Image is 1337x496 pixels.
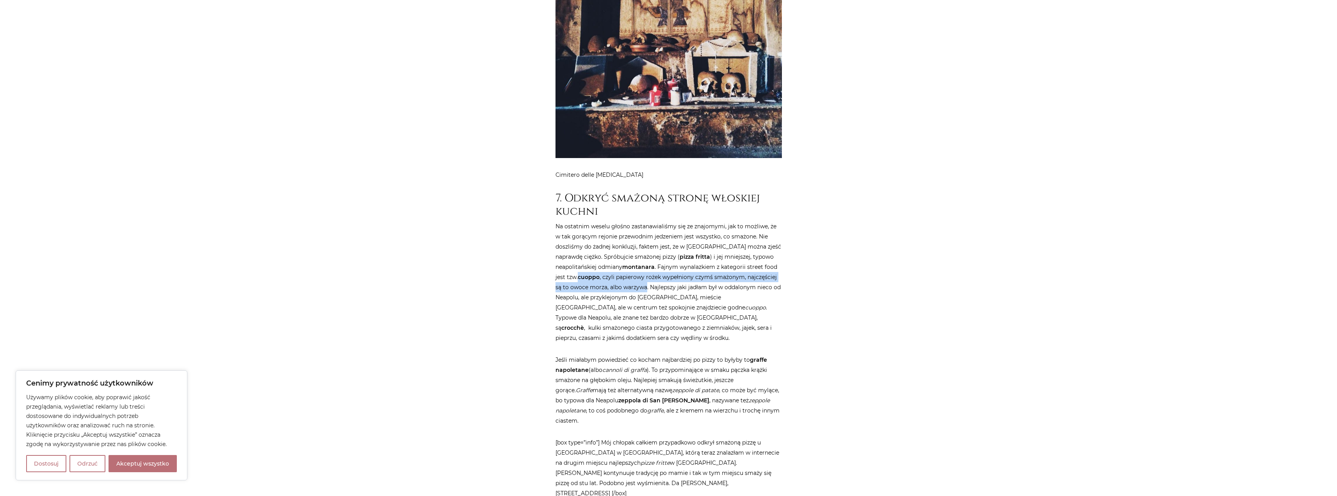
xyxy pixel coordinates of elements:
[555,192,782,218] h2: 7. Odkryć smażoną stronę włoskiej kuchni
[622,263,655,270] strong: montanara
[555,170,782,180] p: Cimitero delle [MEDICAL_DATA]
[618,397,709,404] strong: zeppola di San [PERSON_NAME]
[561,324,584,331] strong: crocchè
[745,304,766,311] em: cuoppo
[578,274,600,281] strong: cuoppo
[672,387,719,394] em: zeppole di patate
[602,366,647,373] em: cannoli di graffa
[680,253,710,260] strong: pizza fritta
[26,455,66,472] button: Dostosuj
[555,356,767,373] strong: graffe napoletane
[647,407,664,414] em: graffe
[555,221,782,343] p: Na ostatnim weselu głośno zastanawialiśmy się ze znajomymi, jak to możliwe, że w tak gorącym rejo...
[576,387,593,394] em: Graffe
[641,459,670,466] em: pizze fritte
[109,455,177,472] button: Akceptuj wszystko
[26,379,177,388] p: Cenimy prywatność użytkowników
[26,393,177,449] p: Używamy plików cookie, aby poprawić jakość przeglądania, wyświetlać reklamy lub treści dostosowan...
[69,455,105,472] button: Odrzuć
[555,355,782,426] p: Jeśli miałabym powiedzieć co kocham najbardziej po pizzy to byłyby to (albo ). To przypominające ...
[555,397,770,414] em: zeppole napoletane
